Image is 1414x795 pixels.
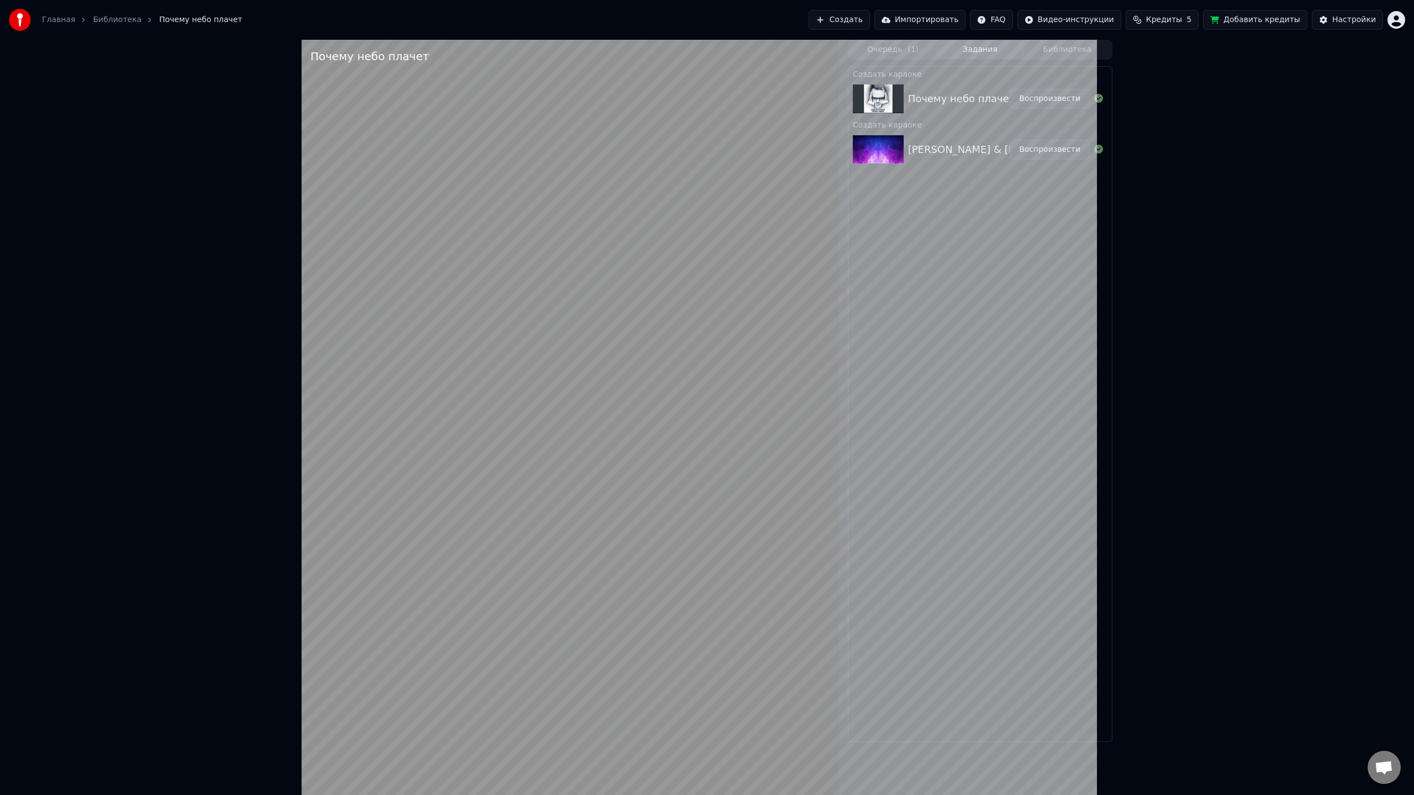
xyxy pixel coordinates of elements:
[1017,10,1121,30] button: Видео-инструкции
[1023,42,1111,58] button: Библиотека
[310,49,429,64] div: Почему небо плачет
[1126,10,1199,30] button: Кредиты5
[1010,140,1090,160] button: Воспроизвести
[908,142,1210,157] div: [PERSON_NAME] & [PERSON_NAME] — Почему небо плачет
[1146,14,1182,25] span: Кредиты
[42,14,75,25] a: Главная
[809,10,869,30] button: Создать
[848,118,1112,131] div: Создать караоке
[850,42,937,58] button: Очередь
[937,42,1024,58] button: Задания
[159,14,242,25] span: Почему небо плачет
[1368,751,1401,784] a: Открытый чат
[874,10,966,30] button: Импортировать
[908,44,919,55] span: ( 1 )
[93,14,141,25] a: Библиотека
[1312,10,1383,30] button: Настройки
[970,10,1012,30] button: FAQ
[1332,14,1376,25] div: Настройки
[1010,89,1090,109] button: Воспроизвести
[1203,10,1307,30] button: Добавить кредиты
[908,91,1015,107] div: Почему небо плачет
[42,14,242,25] nav: breadcrumb
[9,9,31,31] img: youka
[1186,14,1191,25] span: 5
[848,67,1112,80] div: Создать караоке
